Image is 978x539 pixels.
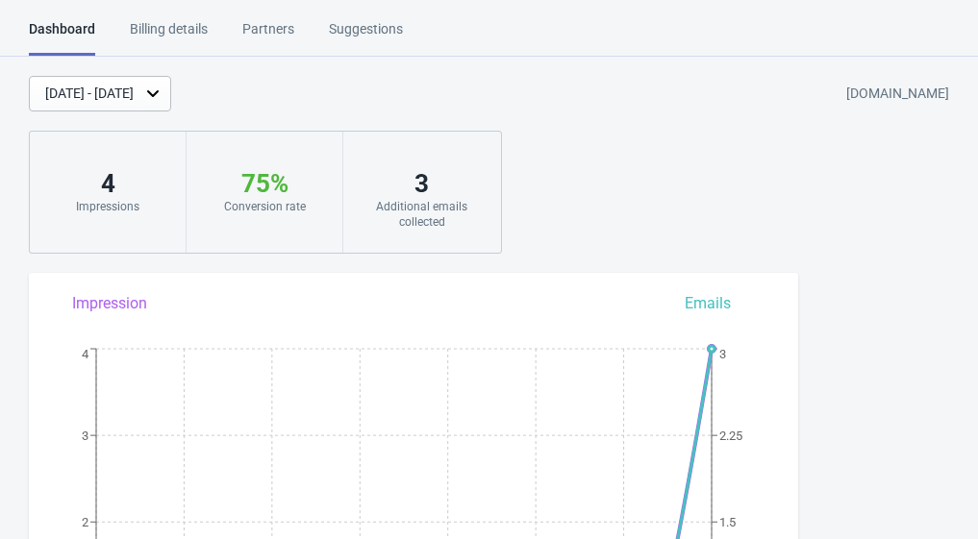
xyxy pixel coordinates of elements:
div: [DATE] - [DATE] [45,84,134,104]
tspan: 2 [82,515,88,529]
div: [DOMAIN_NAME] [846,77,949,111]
iframe: chat widget [613,160,959,453]
div: Billing details [130,19,208,53]
div: Suggestions [329,19,403,53]
div: Additional emails collected [363,199,481,230]
tspan: 4 [82,347,89,361]
div: 3 [363,168,481,199]
div: Impressions [49,199,166,214]
tspan: 1.5 [719,515,736,529]
tspan: 3 [82,429,88,443]
div: 75 % [206,168,323,199]
iframe: chat widget [897,462,959,520]
div: Partners [242,19,294,53]
div: Conversion rate [206,199,323,214]
div: 4 [49,168,166,199]
div: Dashboard [29,19,95,56]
